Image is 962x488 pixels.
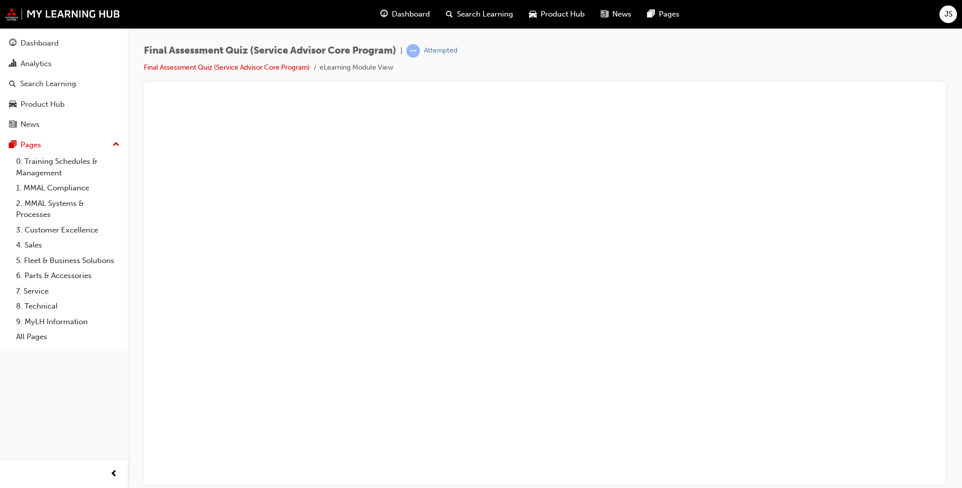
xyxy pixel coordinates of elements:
a: guage-iconDashboard [372,4,438,25]
img: mmal [5,8,120,21]
a: Analytics [4,55,124,73]
a: 6. Parts & Accessories [12,268,124,284]
a: 7. Service [12,284,124,299]
div: News [21,119,40,130]
span: guage-icon [380,8,388,21]
a: Dashboard [4,34,124,53]
span: chart-icon [9,60,17,69]
a: 3. Customer Excellence [12,222,124,238]
span: search-icon [9,80,16,89]
div: Analytics [21,58,52,70]
a: 8. Technical [12,299,124,314]
a: 1. MMAL Compliance [12,180,124,196]
span: car-icon [529,8,537,21]
a: Product Hub [4,95,124,114]
a: pages-iconPages [639,4,687,25]
span: Search Learning [457,9,513,20]
span: up-icon [113,138,120,151]
a: Final Assessment Quiz (Service Advisor Core Program) [144,63,310,72]
a: 5. Fleet & Business Solutions [12,253,124,269]
span: pages-icon [9,141,17,150]
a: car-iconProduct Hub [521,4,593,25]
div: Attempted [424,46,457,56]
li: eLearning Module View [320,62,393,74]
a: All Pages [12,329,124,345]
span: search-icon [446,8,453,21]
button: JS [939,6,957,23]
span: pages-icon [647,8,655,21]
div: Pages [21,139,41,151]
span: guage-icon [9,39,17,48]
span: Pages [659,9,679,20]
a: news-iconNews [593,4,639,25]
a: 0. Training Schedules & Management [12,154,124,180]
div: Product Hub [21,99,65,110]
span: news-icon [9,120,17,129]
a: Search Learning [4,75,124,93]
span: Dashboard [392,9,430,20]
div: Dashboard [21,38,59,49]
span: car-icon [9,100,17,109]
a: 2. MMAL Systems & Processes [12,196,124,222]
a: 4. Sales [12,237,124,253]
button: Pages [4,136,124,154]
span: Product Hub [541,9,585,20]
a: News [4,115,124,134]
span: learningRecordVerb_ATTEMPT-icon [406,44,420,58]
span: prev-icon [110,468,118,480]
span: News [612,9,631,20]
div: Search Learning [20,78,76,90]
span: Final Assessment Quiz (Service Advisor Core Program) [144,45,396,57]
span: | [400,45,402,57]
a: 9. MyLH Information [12,314,124,330]
button: DashboardAnalyticsSearch LearningProduct HubNews [4,32,124,136]
span: news-icon [601,8,608,21]
span: JS [944,9,952,20]
a: search-iconSearch Learning [438,4,521,25]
